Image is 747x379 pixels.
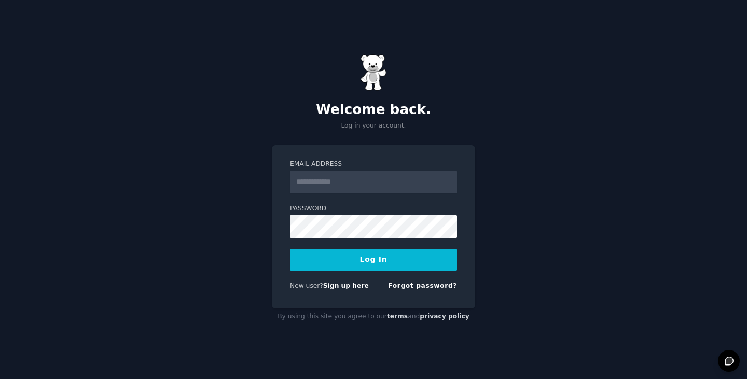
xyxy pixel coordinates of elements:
[388,282,457,289] a: Forgot password?
[272,308,475,325] div: By using this site you agree to our and
[387,313,408,320] a: terms
[290,204,457,214] label: Password
[290,282,323,289] span: New user?
[323,282,369,289] a: Sign up here
[290,249,457,271] button: Log In
[272,121,475,131] p: Log in your account.
[420,313,469,320] a: privacy policy
[272,102,475,118] h2: Welcome back.
[290,160,457,169] label: Email Address
[361,54,386,91] img: Gummy Bear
